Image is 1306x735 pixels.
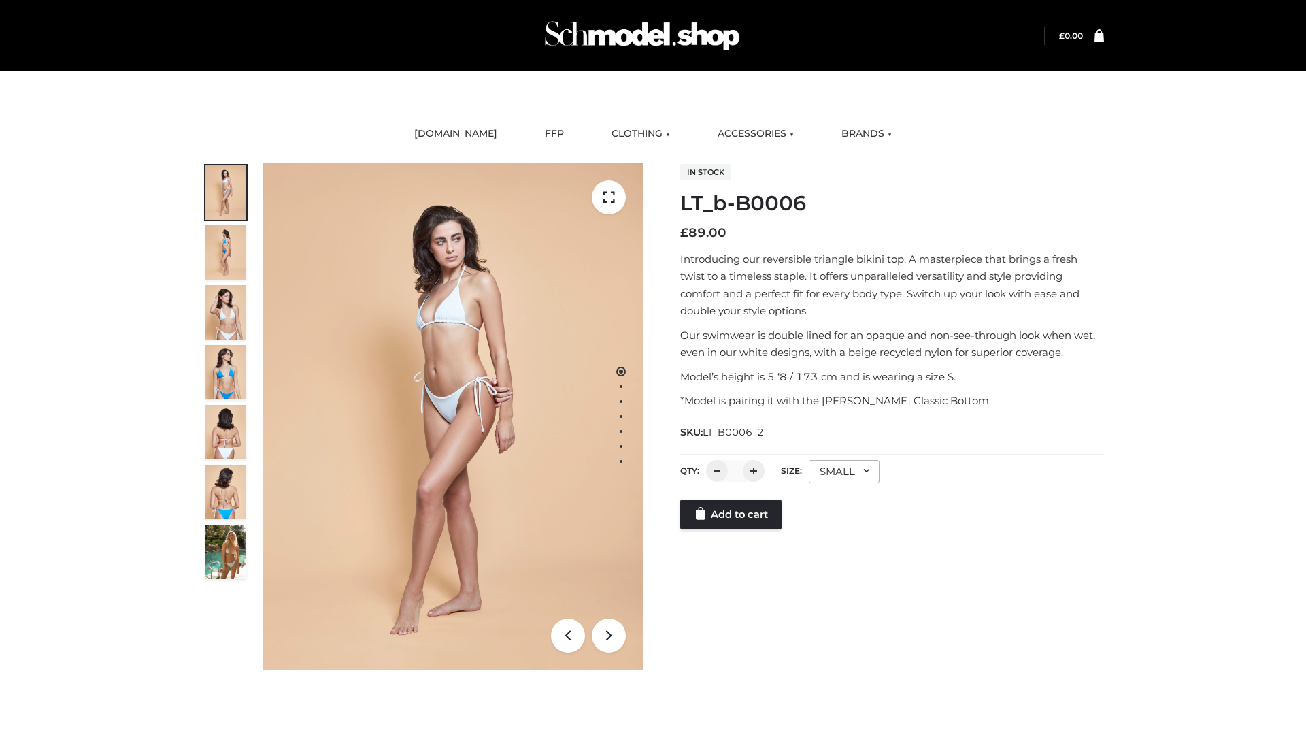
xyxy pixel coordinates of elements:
[535,119,574,149] a: FFP
[205,345,246,399] img: ArielClassicBikiniTop_CloudNine_AzureSky_OW114ECO_4-scaled.jpg
[680,225,726,240] bdi: 89.00
[680,424,765,440] span: SKU:
[680,368,1104,386] p: Model’s height is 5 ‘8 / 173 cm and is wearing a size S.
[680,164,731,180] span: In stock
[540,9,744,63] img: Schmodel Admin 964
[205,405,246,459] img: ArielClassicBikiniTop_CloudNine_AzureSky_OW114ECO_7-scaled.jpg
[1059,31,1083,41] a: £0.00
[205,285,246,340] img: ArielClassicBikiniTop_CloudNine_AzureSky_OW114ECO_3-scaled.jpg
[680,392,1104,410] p: *Model is pairing it with the [PERSON_NAME] Classic Bottom
[680,327,1104,361] p: Our swimwear is double lined for an opaque and non-see-through look when wet, even in our white d...
[205,225,246,280] img: ArielClassicBikiniTop_CloudNine_AzureSky_OW114ECO_2-scaled.jpg
[680,250,1104,320] p: Introducing our reversible triangle bikini top. A masterpiece that brings a fresh twist to a time...
[831,119,902,149] a: BRANDS
[680,465,699,476] label: QTY:
[1059,31,1065,41] span: £
[680,191,1104,216] h1: LT_b-B0006
[263,163,643,670] img: LT_b-B0006
[404,119,507,149] a: [DOMAIN_NAME]
[205,465,246,519] img: ArielClassicBikiniTop_CloudNine_AzureSky_OW114ECO_8-scaled.jpg
[809,460,880,483] div: SMALL
[205,165,246,220] img: ArielClassicBikiniTop_CloudNine_AzureSky_OW114ECO_1-scaled.jpg
[680,500,782,529] a: Add to cart
[680,225,688,240] span: £
[601,119,680,149] a: CLOTHING
[781,465,802,476] label: Size:
[1059,31,1083,41] bdi: 0.00
[205,525,246,579] img: Arieltop_CloudNine_AzureSky2.jpg
[707,119,804,149] a: ACCESSORIES
[703,426,764,438] span: LT_B0006_2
